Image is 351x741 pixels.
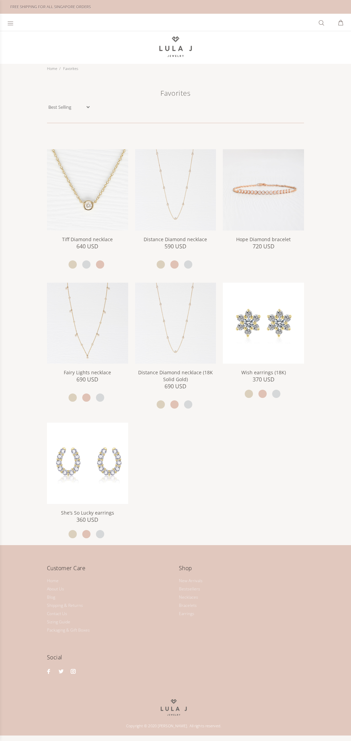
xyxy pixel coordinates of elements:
a: She’s So Lucky earrings [61,509,114,516]
a: Distance Diamond necklace [135,186,216,192]
a: yellow gold [157,260,165,269]
a: Fairy Lights necklace [47,319,128,326]
img: Hope Diamond bracelet [223,149,304,231]
a: New Arrivals [179,577,203,585]
a: About Us [47,585,64,593]
a: Hope Diamond bracelet [236,236,291,243]
li: Favorites [59,64,80,73]
a: Blog [47,593,55,601]
a: white gold [184,260,192,269]
a: Home [47,66,57,71]
a: Tiff Diamond necklace [47,186,128,192]
a: rose gold [170,400,179,409]
a: white gold [96,393,104,402]
img: She’s So Lucky earrings [47,423,128,504]
img: Fairy Lights necklace [47,283,128,364]
a: Sizing Guide [47,618,70,626]
a: Wish earrings (18K) [223,319,304,326]
img: Wish earrings (18K) [223,283,304,364]
a: She’s So Lucky earrings [47,460,128,466]
a: Bestsellers [179,585,200,593]
a: white gold [184,400,192,409]
h4: Customer Care [47,564,172,578]
h4: Shop [179,564,304,578]
img: Distance Diamond necklace (18K Solid Gold) [135,283,216,364]
a: rose gold [96,260,104,269]
span: 690 USD [165,383,186,390]
a: Contact Us [47,610,67,618]
a: yellow gold [69,260,77,269]
img: Tiff Diamond necklace [47,149,128,231]
a: Earrings [179,610,194,618]
a: rose gold [82,393,90,402]
span: 690 USD [76,376,98,383]
a: Tiff Diamond necklace [62,236,113,243]
div: Copyright © 2020 [PERSON_NAME]. All rights reserved. [47,716,301,732]
a: Necklaces [179,593,198,601]
a: rose gold [170,260,179,269]
a: Wish earrings (18K) [241,369,286,376]
a: Distance Diamond necklace (18K Solid Gold) [138,369,213,383]
span: 720 USD [253,243,275,250]
a: yellow gold [69,393,77,402]
div: FREE SHIPPING FOR ALL SINGAPORE ORDERS [10,3,91,11]
a: Distance Diamond necklace (18K Solid Gold) [135,319,216,326]
a: Fairy Lights necklace [64,369,111,376]
a: Hope Diamond bracelet [223,186,304,192]
a: Shipping & Returns [47,601,83,610]
a: Bracelets [179,601,197,610]
span: 360 USD [76,516,98,523]
img: Distance Diamond necklace [135,149,216,231]
span: 590 USD [165,243,186,250]
a: Packaging & Gift Boxes [47,626,90,634]
h4: Social [47,653,172,667]
a: Home [47,577,59,585]
span: 370 USD [253,376,275,383]
a: yellow gold [157,400,165,409]
span: 640 USD [76,243,98,250]
h1: Favorites [47,88,304,104]
a: Distance Diamond necklace [144,236,207,243]
a: white gold [82,260,90,269]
